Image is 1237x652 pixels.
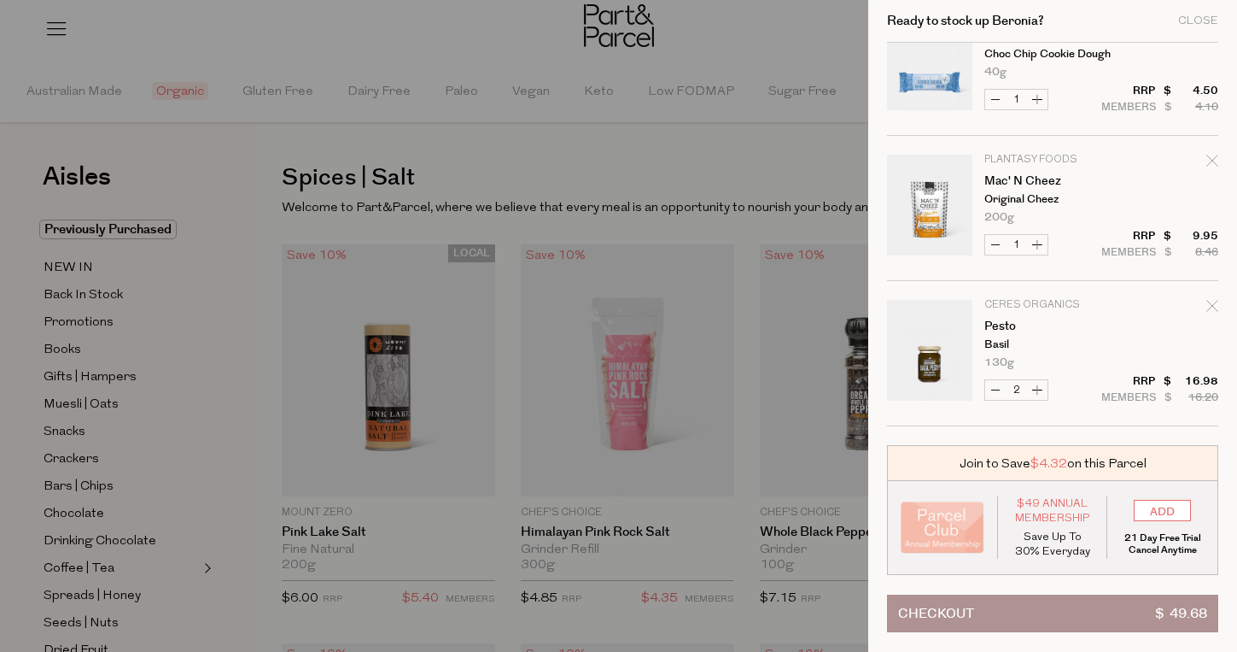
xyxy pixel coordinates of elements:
[887,595,1218,632] button: Checkout$ 49.68
[1120,532,1205,556] p: 21 Day Free Trial Cancel Anytime
[984,357,1014,368] span: 130g
[1011,496,1094,526] span: $49 Annual Membership
[1006,235,1027,255] input: QTY Mac' N Cheez
[984,194,1117,205] p: Original Cheez
[887,15,1044,27] h2: Ready to stock up Beronia?
[1178,15,1218,26] div: Close
[984,155,1117,165] p: Plantasy Foods
[1155,596,1207,631] span: $ 49.68
[984,339,1117,350] p: Basil
[887,445,1218,481] div: Join to Save on this Parcel
[984,49,1117,60] p: Choc Chip Cookie Dough
[1206,152,1218,175] div: Remove Mac' N Cheez
[984,212,1014,223] span: 200g
[984,320,1117,332] a: Pesto
[1006,90,1027,109] input: QTY Bliss Bar
[984,67,1007,78] span: 40g
[1030,455,1067,473] span: $4.32
[984,175,1117,187] a: Mac' N Cheez
[1006,380,1027,400] input: QTY Pesto
[1011,530,1094,559] p: Save Up To 30% Everyday
[1206,297,1218,320] div: Remove Pesto
[984,300,1117,310] p: Ceres Organics
[1134,500,1191,521] input: ADD
[898,596,974,631] span: Checkout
